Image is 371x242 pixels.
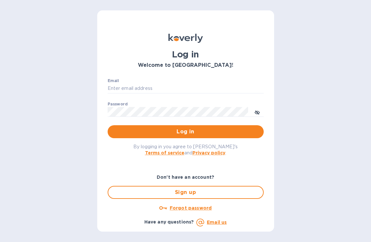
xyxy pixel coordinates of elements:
label: Email [108,79,119,83]
a: Privacy policy [192,150,225,155]
button: toggle password visibility [251,105,264,118]
input: Enter email address [108,84,264,93]
b: Have any questions? [144,219,194,224]
h3: Welcome to [GEOGRAPHIC_DATA]! [108,62,264,68]
label: Password [108,103,127,106]
a: Email us [207,220,227,225]
button: Log in [108,125,264,138]
button: Sign up [108,186,264,199]
span: By logging in you agree to [PERSON_NAME]'s and . [133,144,238,155]
u: Forgot password [170,205,212,211]
span: Sign up [113,188,258,196]
img: Koverly [168,34,203,43]
a: Terms of service [145,150,184,155]
span: Log in [113,128,258,136]
b: Don't have an account? [157,175,214,180]
h1: Log in [108,49,264,60]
